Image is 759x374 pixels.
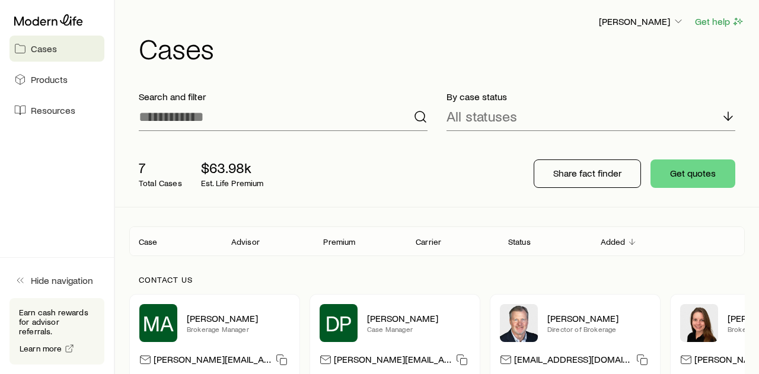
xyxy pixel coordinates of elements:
div: Earn cash rewards for advisor referrals.Learn more [9,298,104,365]
p: Total Cases [139,178,182,188]
p: [EMAIL_ADDRESS][DOMAIN_NAME] [514,353,632,369]
p: $63.98k [201,159,264,176]
p: [PERSON_NAME] [599,15,684,27]
span: Products [31,73,68,85]
p: Director of Brokerage [547,324,650,334]
p: Added [601,237,626,247]
button: Hide navigation [9,267,104,293]
span: Cases [31,43,57,55]
span: MA [143,311,174,335]
a: Resources [9,97,104,123]
p: [PERSON_NAME][EMAIL_ADDRESS][PERSON_NAME][DOMAIN_NAME] [154,353,271,369]
p: Share fact finder [553,167,621,179]
button: Share fact finder [534,159,641,188]
p: Est. Life Premium [201,178,264,188]
p: [PERSON_NAME] [547,312,650,324]
a: Cases [9,36,104,62]
div: Client cases [129,226,745,256]
p: Contact us [139,275,735,285]
span: DP [326,311,352,335]
a: Products [9,66,104,92]
p: All statuses [447,108,517,124]
p: By case status [447,91,735,103]
button: [PERSON_NAME] [598,15,685,29]
p: 7 [139,159,182,176]
img: Ellen Wall [680,304,718,342]
p: Premium [323,237,355,247]
img: Trey Wall [500,304,538,342]
span: Resources [31,104,75,116]
p: Brokerage Manager [187,324,290,334]
button: Get help [694,15,745,28]
h1: Cases [139,34,745,62]
p: [PERSON_NAME][EMAIL_ADDRESS][DOMAIN_NAME] [334,353,451,369]
span: Learn more [20,344,62,353]
span: Hide navigation [31,274,93,286]
p: Case [139,237,158,247]
p: Search and filter [139,91,428,103]
p: Earn cash rewards for advisor referrals. [19,308,95,336]
button: Get quotes [650,159,735,188]
p: [PERSON_NAME] [187,312,290,324]
p: Advisor [231,237,260,247]
p: Case Manager [367,324,470,334]
p: Carrier [416,237,441,247]
p: Status [508,237,531,247]
p: [PERSON_NAME] [367,312,470,324]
